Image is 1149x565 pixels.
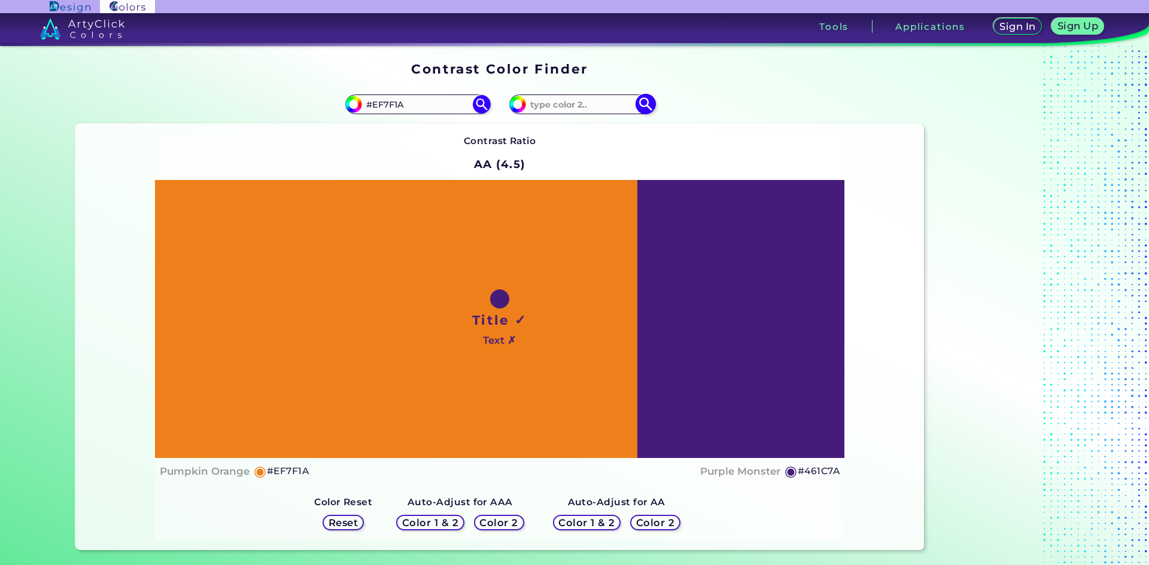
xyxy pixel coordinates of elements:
h5: ◉ [254,464,267,478]
h2: AA (4.5) [469,151,531,178]
strong: Contrast Ratio [464,135,536,146]
h3: Applications [895,22,965,31]
h4: Purple Monster [700,463,780,480]
h1: Title ✓ [472,311,527,329]
h5: Sign In [1001,22,1034,31]
h1: Contrast Color Finder [411,60,588,78]
input: type color 2.. [526,96,637,112]
h5: Reset [330,518,357,527]
img: icon search [635,94,656,115]
h4: Text ✗ [483,332,516,349]
h5: #EF7F1A [267,463,309,479]
h4: Pumpkin Orange [160,463,250,480]
strong: Auto-Adjust for AA [568,496,665,508]
a: Sign In [996,19,1040,34]
h5: ◉ [785,464,798,478]
h3: Tools [819,22,849,31]
h5: Sign Up [1059,22,1096,30]
a: Sign Up [1054,19,1101,34]
h5: Color 1 & 2 [561,518,612,527]
h5: Color 2 [482,518,516,527]
img: icon search [473,95,491,113]
input: type color 1.. [362,96,473,112]
strong: Color Reset [314,496,372,508]
h5: #461C7A [798,463,840,479]
img: logo_artyclick_colors_white.svg [40,18,124,39]
h5: Color 1 & 2 [405,518,456,527]
img: ArtyClick Design logo [50,1,90,13]
strong: Auto-Adjust for AAA [408,496,513,508]
h5: Color 2 [638,518,673,527]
